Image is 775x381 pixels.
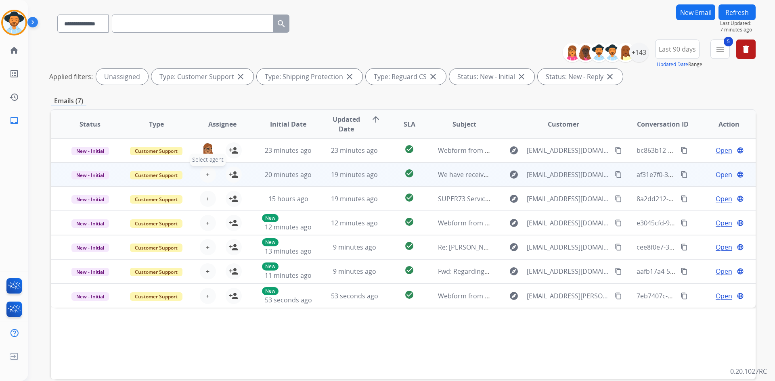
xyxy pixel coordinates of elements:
span: Initial Date [270,119,306,129]
span: New - Initial [71,219,109,228]
mat-icon: content_copy [615,292,622,300]
button: 5 [710,40,730,59]
span: Webform from [EMAIL_ADDRESS][PERSON_NAME][DOMAIN_NAME] on [DATE] [438,291,671,300]
p: Applied filters: [49,72,93,81]
span: Open [716,146,732,155]
mat-icon: history [9,92,19,102]
span: + [206,218,209,228]
img: agent-avatar [200,142,216,159]
mat-icon: content_copy [681,195,688,202]
p: New [262,262,279,271]
span: Customer Support [130,171,182,179]
span: Open [716,291,732,301]
mat-icon: explore [509,146,519,155]
span: New - Initial [71,244,109,252]
mat-icon: explore [509,242,519,252]
span: 19 minutes ago [331,170,378,179]
mat-icon: language [737,268,744,275]
span: Customer Support [130,268,182,276]
mat-icon: arrow_upward [371,115,381,124]
mat-icon: content_copy [681,244,688,251]
span: e3045cfd-9a80-436a-bbdf-29e720ad58f5 [637,219,758,227]
div: Status: New - Initial [449,69,534,85]
mat-icon: content_copy [681,268,688,275]
mat-icon: content_copy [615,244,622,251]
span: [EMAIL_ADDRESS][DOMAIN_NAME] [527,170,610,179]
mat-icon: explore [509,194,519,204]
mat-icon: menu [715,44,725,54]
span: 12 minutes ago [331,219,378,227]
span: aafb17a4-5f9e-4f8f-86c0-56d587c53477 [637,267,754,276]
button: +Select agent [200,167,216,183]
span: Open [716,170,732,179]
span: + [206,242,209,252]
span: 11 minutes ago [265,271,312,280]
span: [EMAIL_ADDRESS][DOMAIN_NAME] [527,266,610,276]
span: 7eb7407c-66d0-4496-a077-d490a41320e3 [637,291,762,300]
span: Open [716,194,732,204]
div: +143 [629,43,649,62]
span: Last 90 days [659,48,696,51]
span: + [206,266,209,276]
button: + [200,239,216,255]
mat-icon: close [236,72,245,81]
span: Re: [PERSON_NAME] claim [438,243,517,252]
div: Type: Customer Support [151,69,253,85]
span: [EMAIL_ADDRESS][DOMAIN_NAME] [527,218,610,228]
mat-icon: person_add [229,266,239,276]
mat-icon: content_copy [615,268,622,275]
div: Unassigned [96,69,148,85]
button: Updated Date [657,61,688,68]
mat-icon: language [737,171,744,178]
span: Status [80,119,101,129]
span: Webform from [EMAIL_ADDRESS][DOMAIN_NAME] on [DATE] [438,146,621,155]
mat-icon: check_circle [404,265,414,275]
span: 9 minutes ago [333,267,376,276]
span: Select agent [190,154,226,166]
mat-icon: person_add [229,194,239,204]
span: Webform from [EMAIL_ADDRESS][DOMAIN_NAME] on [DATE] [438,219,621,227]
button: + [200,263,216,279]
mat-icon: check_circle [404,241,414,251]
mat-icon: language [737,292,744,300]
div: Type: Reguard CS [366,69,446,85]
mat-icon: language [737,147,744,154]
p: New [262,287,279,295]
span: 13 minutes ago [265,247,312,256]
span: 9 minutes ago [333,243,376,252]
mat-icon: content_copy [615,171,622,178]
span: SUPER73 Service Center - [PERSON_NAME] R Adv SE Crash/Accidental Repairs [438,194,672,203]
mat-icon: explore [509,266,519,276]
span: Customer [548,119,579,129]
span: [EMAIL_ADDRESS][DOMAIN_NAME] [527,146,610,155]
span: [EMAIL_ADDRESS][PERSON_NAME][DOMAIN_NAME] [527,291,610,301]
span: 20 minutes ago [265,170,312,179]
mat-icon: person_add [229,170,239,179]
span: [EMAIL_ADDRESS][DOMAIN_NAME] [527,242,610,252]
span: 19 minutes ago [331,194,378,203]
button: New Email [676,4,715,20]
mat-icon: content_copy [615,219,622,227]
mat-icon: home [9,46,19,55]
mat-icon: explore [509,170,519,179]
span: 53 seconds ago [265,296,312,304]
span: 15 hours ago [268,194,308,203]
span: New - Initial [71,195,109,204]
p: 0.20.1027RC [730,366,767,376]
mat-icon: check_circle [404,144,414,154]
mat-icon: explore [509,291,519,301]
mat-icon: language [737,244,744,251]
mat-icon: content_copy [681,171,688,178]
span: New - Initial [71,147,109,155]
span: Updated Date [328,115,365,134]
mat-icon: close [517,72,526,81]
span: 12 minutes ago [265,223,312,231]
mat-icon: close [345,72,354,81]
span: Customer Support [130,195,182,204]
span: Fwd: Regarding Order 448213301. [ ref:!00D1I02L1Qo.!500Uj0k9xch:ref ] [438,267,653,276]
mat-icon: delete [741,44,751,54]
div: Type: Shipping Protection [257,69,362,85]
mat-icon: check_circle [404,193,414,202]
span: 8a2dd212-0656-4546-a44c-c129f666a407 [637,194,759,203]
mat-icon: language [737,219,744,227]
